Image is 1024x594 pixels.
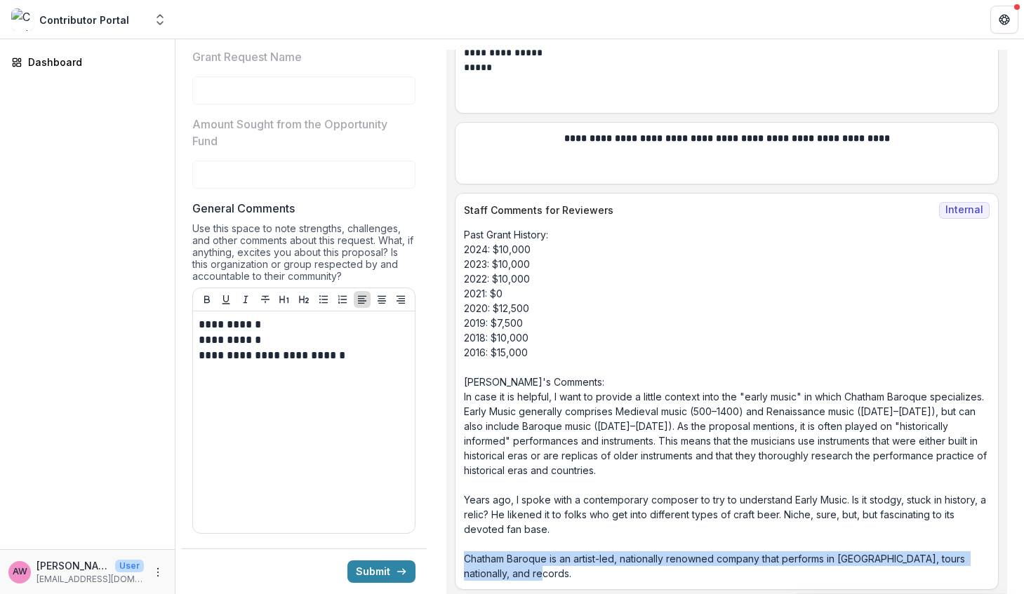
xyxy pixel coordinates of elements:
button: Bullet List [315,291,332,308]
a: Dashboard [6,50,169,74]
button: Get Help [990,6,1018,34]
div: Contributor Portal [39,13,129,27]
button: More [149,564,166,581]
button: Open entity switcher [150,6,170,34]
p: General Comments [192,200,295,217]
button: Strike [257,291,274,308]
p: Staff Comments for Reviewers [464,203,933,217]
div: alisha wormsley [13,567,27,576]
span: Internal [939,202,990,219]
button: Bold [199,291,215,308]
p: [PERSON_NAME] [36,558,109,573]
button: Underline [218,291,234,308]
button: Italicize [237,291,254,308]
button: Align Right [392,291,409,308]
button: Submit [347,560,415,583]
div: Dashboard [28,55,158,69]
p: User [115,560,144,572]
img: Contributor Portal [11,8,34,31]
button: Align Left [354,291,371,308]
p: Amount Sought from the Opportunity Fund [192,116,407,149]
button: Heading 1 [276,291,293,308]
button: Ordered List [334,291,351,308]
button: Align Center [373,291,390,308]
p: Grant Request Name [192,48,302,65]
p: Past Grant History: 2024: $10,000 2023: $10,000 2022: $10,000 2021: $0 2020: $12,500 2019: $7,500... [464,227,990,581]
div: Use this space to note strengths, challenges, and other comments about this request. What, if any... [192,222,415,288]
p: [EMAIL_ADDRESS][DOMAIN_NAME] [36,573,144,586]
button: Heading 2 [295,291,312,308]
